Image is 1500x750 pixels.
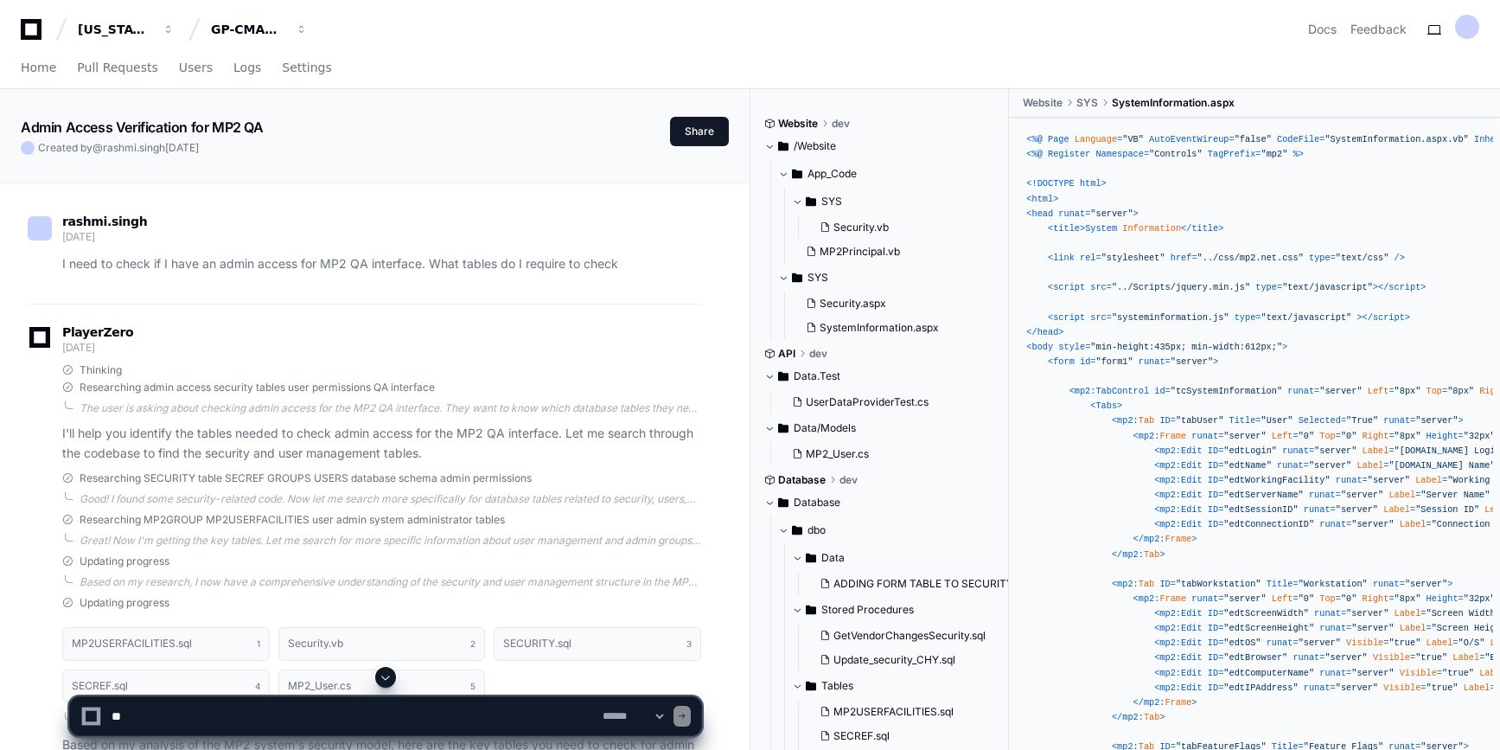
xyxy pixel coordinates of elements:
span: Selected [1299,415,1341,426]
span: mp2 [1117,415,1133,426]
span: "edtServerName" [1223,490,1303,500]
span: "text/javascript" [1261,312,1351,323]
span: = [1255,149,1261,159]
span: runat [1383,415,1410,426]
span: CodeFile [1277,134,1319,144]
span: = [1191,253,1197,263]
span: ID [1208,475,1218,485]
span: rel [1080,253,1095,263]
span: Security.aspx [820,297,886,311]
span: script [1388,282,1420,292]
span: SYS [807,271,828,285]
span: < [1026,342,1031,352]
span: @ [93,141,103,154]
span: Top [1427,386,1442,396]
span: mp2 [1159,490,1175,500]
span: PlayerZero [62,327,133,337]
span: dev [832,117,850,131]
span: = [1085,342,1090,352]
span: SystemInformation.aspx [1112,96,1235,110]
span: "0" [1299,431,1314,441]
span: = [1331,253,1336,263]
svg: Directory [792,267,802,288]
span: "edtName" [1223,460,1271,471]
span: "[DOMAIN_NAME] Name" [1388,460,1495,471]
span: : [1176,460,1181,471]
span: Height [1427,431,1459,441]
svg: Directory [778,492,788,513]
span: "edtWorkingFacility" [1223,475,1330,485]
a: Users [179,48,213,88]
button: GP-CMAG-MP2 [204,14,315,45]
span: = [1095,253,1101,263]
span: "systeminformation.js" [1112,312,1229,323]
button: SYS [778,264,997,292]
span: mp2 [1159,460,1175,471]
span: Register [1048,149,1090,159]
span: SystemInformation.aspx [820,321,939,335]
span: Website [1023,96,1063,110]
svg: Directory [792,163,802,184]
button: ADDING FORM TABLE TO SECURITY TABLE.sql [813,572,1028,596]
span: "server" [1309,460,1351,471]
span: = [1388,431,1394,441]
span: 3 [686,637,692,651]
button: Security.aspx [799,292,986,316]
span: style [1058,342,1085,352]
span: = [1293,431,1298,441]
svg: Directory [806,599,816,620]
span: Database [794,496,840,510]
span: = [1336,490,1341,500]
a: Docs [1308,21,1337,38]
span: < [1154,460,1159,471]
span: SYS [821,195,842,208]
span: MP2_User.cs [806,447,869,461]
span: MP2Principal.vb [820,245,900,259]
span: Settings [282,62,331,73]
span: > [1080,223,1085,234]
span: < [1048,356,1053,367]
h1: SECURITY.sql [503,638,571,649]
span: type [1235,312,1256,323]
span: src [1090,312,1106,323]
span: "8px" [1395,386,1421,396]
span: "8px" [1447,386,1474,396]
span: Logs [233,62,261,73]
span: < [1026,194,1031,204]
svg: Directory [778,136,788,157]
span: link [1053,253,1075,263]
span: Thinking [80,363,122,377]
span: = [1165,356,1171,367]
span: ></ [1373,282,1388,292]
span: Data [821,551,845,565]
span: </ [1026,327,1037,337]
h1: Security.vb [288,638,343,649]
span: runat [1282,446,1309,456]
span: < [1112,415,1117,426]
div: GP-CMAG-MP2 [211,21,285,38]
span: 2 [470,637,476,651]
span: ID [1208,490,1218,500]
svg: Directory [806,548,816,568]
button: UserDataProviderTest.cs [785,390,986,414]
button: SystemInformation.aspx [799,316,986,340]
span: rashmi.singh [103,141,165,154]
span: mp2 [1159,475,1175,485]
span: Label [1388,490,1415,500]
span: "edtLogin" [1223,446,1277,456]
span: [DATE] [165,141,199,154]
span: [DATE] [62,341,94,354]
span: ADDING FORM TABLE TO SECURITY TABLE.sql [833,577,1064,591]
span: dev [809,347,827,361]
p: I'll help you identify the tables needed to check admin access for the MP2 QA interface. Let me s... [62,424,701,464]
span: Page [1048,134,1069,144]
span: Data/Models [794,421,856,435]
span: %> [1293,149,1303,159]
span: = [1229,134,1235,144]
span: Label [1415,475,1442,485]
span: < [1090,401,1095,411]
span: Created by [38,141,199,155]
button: GetVendorChangesSecurity.sql [813,624,1014,648]
span: Researching admin access security tables user permissions QA interface [80,381,435,394]
span: Edit [1181,475,1203,485]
